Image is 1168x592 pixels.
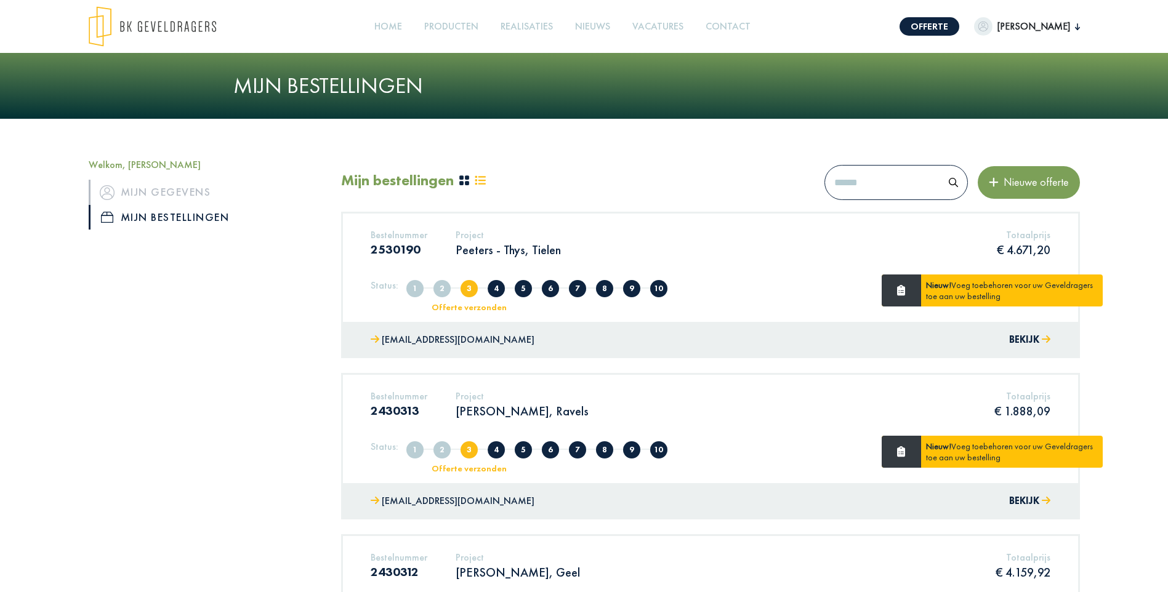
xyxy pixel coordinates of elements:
span: In nabehandeling [596,280,613,297]
span: Offerte in overleg [488,280,505,297]
h5: Project [456,390,589,402]
div: Voeg toebehoren voor uw Geveldragers toe aan uw bestelling [921,274,1103,306]
a: Contact [701,13,755,41]
button: Bekijk [1009,331,1050,349]
button: Bekijk [1009,492,1050,510]
button: [PERSON_NAME] [974,17,1080,36]
p: [PERSON_NAME], Ravels [456,403,589,419]
h3: 2430312 [371,564,427,579]
div: Voeg toebehoren voor uw Geveldragers toe aan uw bestelling [921,436,1103,468]
h2: Mijn bestellingen [341,172,454,190]
a: [EMAIL_ADDRESS][DOMAIN_NAME] [371,492,534,510]
img: icon [101,212,113,223]
h5: Status: [371,441,398,452]
strong: Nieuw! [926,279,951,290]
a: Offerte [900,17,959,36]
h5: Bestelnummer [371,229,427,241]
h5: Project [456,229,561,241]
a: iconMijn bestellingen [89,205,323,230]
span: Offerte goedgekeurd [542,280,559,297]
h5: Project [456,551,580,563]
p: € 4.671,20 [997,242,1050,258]
div: Offerte verzonden [418,464,520,473]
span: In productie [569,441,586,458]
p: Peeters - Thys, Tielen [456,242,561,258]
a: Realisaties [496,13,558,41]
img: search.svg [949,178,958,187]
p: € 4.159,92 [996,564,1050,580]
span: Klaar voor levering/afhaling [623,441,640,458]
p: [PERSON_NAME], Geel [456,564,580,580]
a: iconMijn gegevens [89,180,323,204]
h5: Totaalprijs [996,551,1050,563]
span: Nieuwe offerte [999,175,1069,189]
div: Offerte verzonden [418,303,520,311]
h5: Bestelnummer [371,551,427,563]
span: [PERSON_NAME] [993,19,1075,34]
img: dummypic.png [974,17,993,36]
h5: Status: [371,279,398,291]
img: icon [100,185,115,200]
a: Producten [419,13,483,41]
h5: Totaalprijs [997,229,1050,241]
span: Volledig [433,441,451,458]
span: Geleverd/afgehaald [650,280,667,297]
a: Vacatures [627,13,688,41]
span: Geleverd/afgehaald [650,441,667,458]
span: Offerte verzonden [461,441,478,458]
span: In productie [569,280,586,297]
a: Home [369,13,407,41]
span: Volledig [433,280,451,297]
span: Offerte afgekeurd [515,280,532,297]
span: In nabehandeling [596,441,613,458]
span: Offerte verzonden [461,280,478,297]
h3: 2530190 [371,242,427,257]
span: Offerte goedgekeurd [542,441,559,458]
strong: Nieuw! [926,441,951,452]
h3: 2430313 [371,403,427,418]
button: Nieuwe offerte [978,166,1080,198]
a: [EMAIL_ADDRESS][DOMAIN_NAME] [371,331,534,349]
span: Offerte afgekeurd [515,441,532,458]
p: € 1.888,09 [994,403,1050,419]
span: Aangemaakt [406,441,424,458]
span: Aangemaakt [406,280,424,297]
h1: Mijn bestellingen [233,73,935,99]
span: Offerte in overleg [488,441,505,458]
a: Nieuws [570,13,615,41]
img: logo [89,6,216,47]
h5: Totaalprijs [994,390,1050,402]
h5: Bestelnummer [371,390,427,402]
span: Klaar voor levering/afhaling [623,280,640,297]
h5: Welkom, [PERSON_NAME] [89,159,323,170]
